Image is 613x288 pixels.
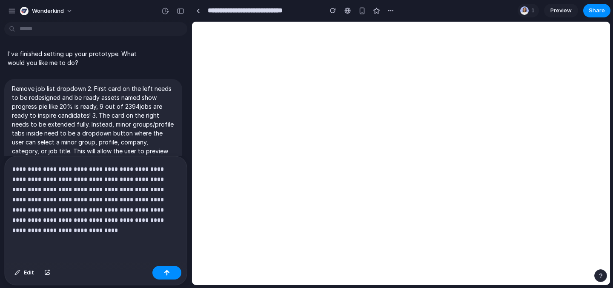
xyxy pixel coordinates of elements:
[544,4,578,17] a: Preview
[17,4,77,18] button: Wonderkind
[518,4,539,17] div: 1
[12,84,175,200] p: Remove job list dropdown 2. First card on the left needs to be redesigned and be ready assets nam...
[583,4,610,17] button: Share
[531,6,537,15] span: 1
[10,266,38,280] button: Edit
[32,7,64,15] span: Wonderkind
[550,6,572,15] span: Preview
[8,49,150,67] p: I've finished setting up your prototype. What would you like me to do?
[24,268,34,277] span: Edit
[589,6,605,15] span: Share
